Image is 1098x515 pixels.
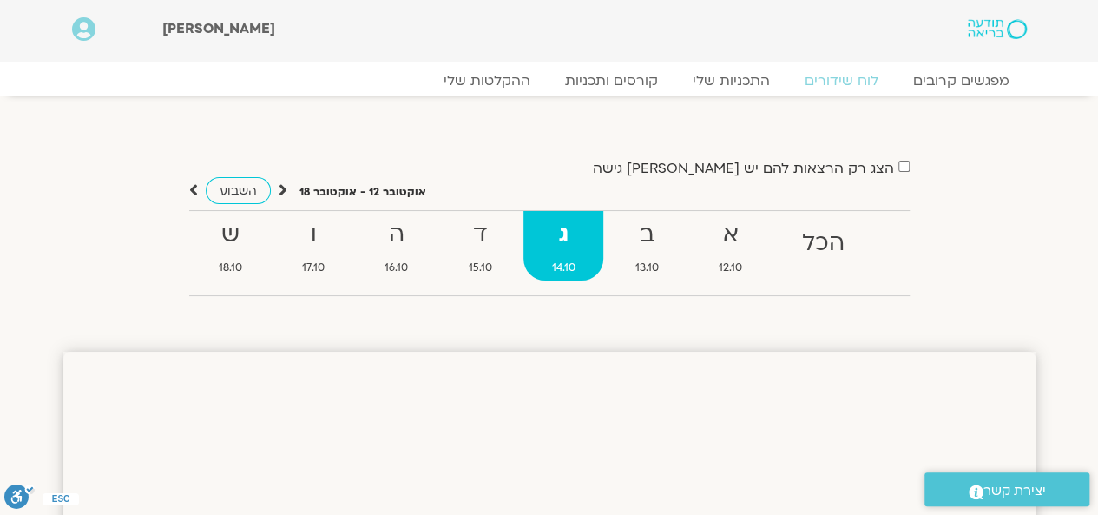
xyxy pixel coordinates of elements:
a: ד15.10 [440,211,520,281]
label: הצג רק הרצאות להם יש [PERSON_NAME] גישה [593,161,894,176]
span: יצירת קשר [983,479,1046,503]
strong: א [690,215,770,254]
a: הכל [773,211,872,281]
a: ההקלטות שלי [426,72,548,89]
strong: ש [191,215,271,254]
nav: Menu [72,72,1027,89]
a: קורסים ותכניות [548,72,675,89]
span: 12.10 [690,259,770,277]
span: 17.10 [274,259,353,277]
span: השבוע [220,182,257,199]
a: ב13.10 [607,211,687,281]
a: א12.10 [690,211,770,281]
strong: ו [274,215,353,254]
a: ג14.10 [523,211,603,281]
strong: ג [523,215,603,254]
strong: ב [607,215,687,254]
a: התכניות שלי [675,72,787,89]
span: 16.10 [357,259,437,277]
span: 15.10 [440,259,520,277]
span: [PERSON_NAME] [162,19,275,38]
a: ו17.10 [274,211,353,281]
span: 14.10 [523,259,603,277]
span: 18.10 [191,259,271,277]
p: אוקטובר 12 - אוקטובר 18 [299,183,426,201]
a: השבוע [206,177,271,204]
strong: ה [357,215,437,254]
strong: הכל [773,224,872,263]
a: ה16.10 [357,211,437,281]
a: מפגשים קרובים [896,72,1027,89]
strong: ד [440,215,520,254]
a: יצירת קשר [924,472,1089,506]
span: 13.10 [607,259,687,277]
a: ש18.10 [191,211,271,281]
a: לוח שידורים [787,72,896,89]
